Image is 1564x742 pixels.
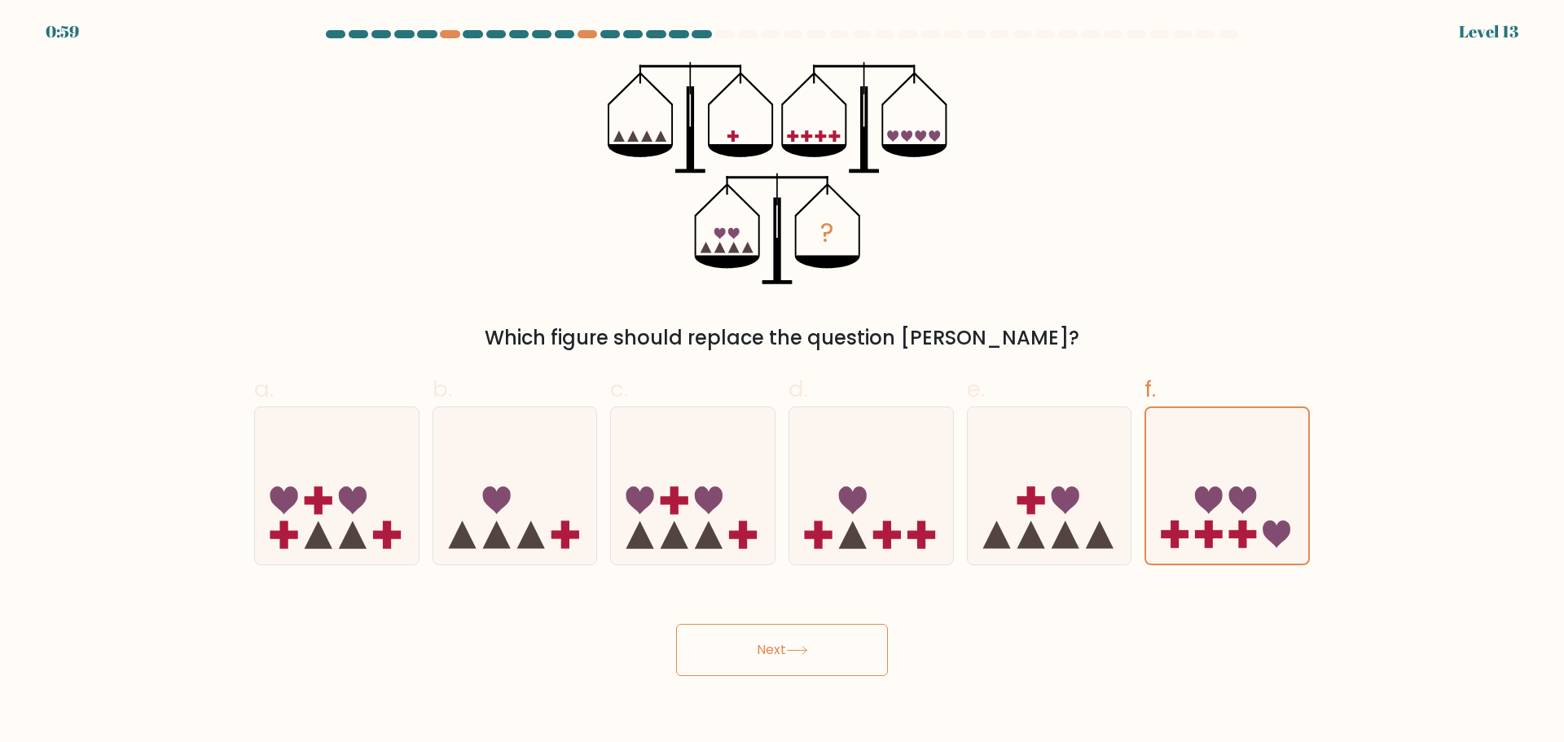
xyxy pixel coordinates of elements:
[676,624,888,676] button: Next
[433,373,452,405] span: b.
[821,214,835,251] tspan: ?
[46,20,79,44] div: 0:59
[967,373,985,405] span: e.
[254,373,274,405] span: a.
[1459,20,1518,44] div: Level 13
[264,323,1300,353] div: Which figure should replace the question [PERSON_NAME]?
[789,373,808,405] span: d.
[610,373,628,405] span: c.
[1144,373,1156,405] span: f.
